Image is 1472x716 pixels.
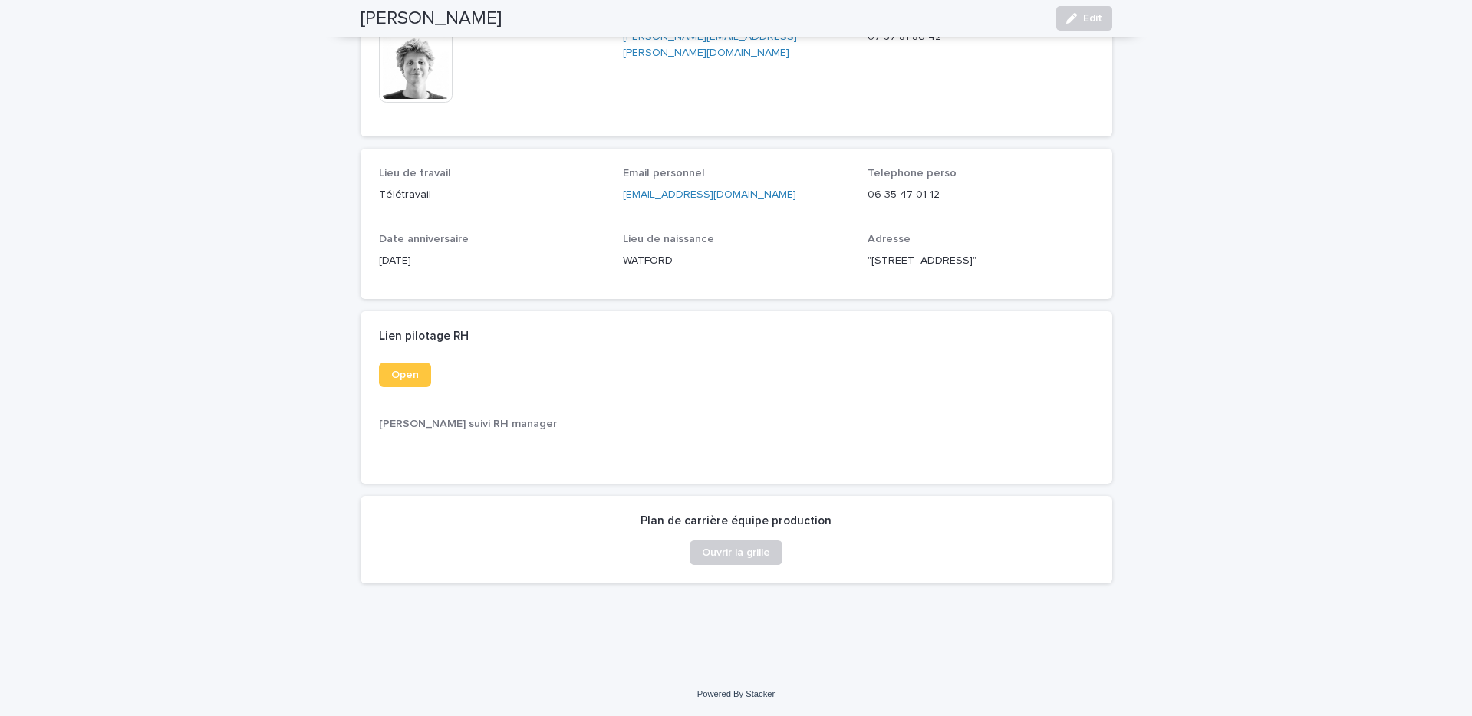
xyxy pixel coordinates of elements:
span: Date anniversaire [379,234,469,245]
a: [EMAIL_ADDRESS][DOMAIN_NAME] [623,189,796,200]
span: Ouvrir la grille [702,547,770,558]
span: Open [391,369,419,380]
a: 06 35 47 01 12 [868,189,940,200]
p: Télétravail [379,187,605,203]
p: - [379,437,1094,453]
h2: [PERSON_NAME] [361,8,502,30]
p: WATFORD [623,253,849,269]
button: Edit [1056,6,1112,31]
span: [PERSON_NAME] suivi RH manager [379,419,557,429]
span: Adresse [868,234,911,245]
span: Telephone perso [868,168,957,179]
a: Powered By Stacker [697,689,775,698]
span: Lieu de naissance [623,234,714,245]
a: Open [379,363,431,387]
span: Email personnel [623,168,705,179]
span: Edit [1083,13,1102,24]
h2: Plan de carrière équipe production [641,514,831,528]
a: Ouvrir la grille [690,540,782,565]
span: Lieu de travail [379,168,451,179]
h2: Lien pilotage RH [379,330,469,343]
a: 07 57 81 86 42 [868,31,941,42]
p: [DATE] [379,253,605,269]
p: "[STREET_ADDRESS]" [868,253,1094,269]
